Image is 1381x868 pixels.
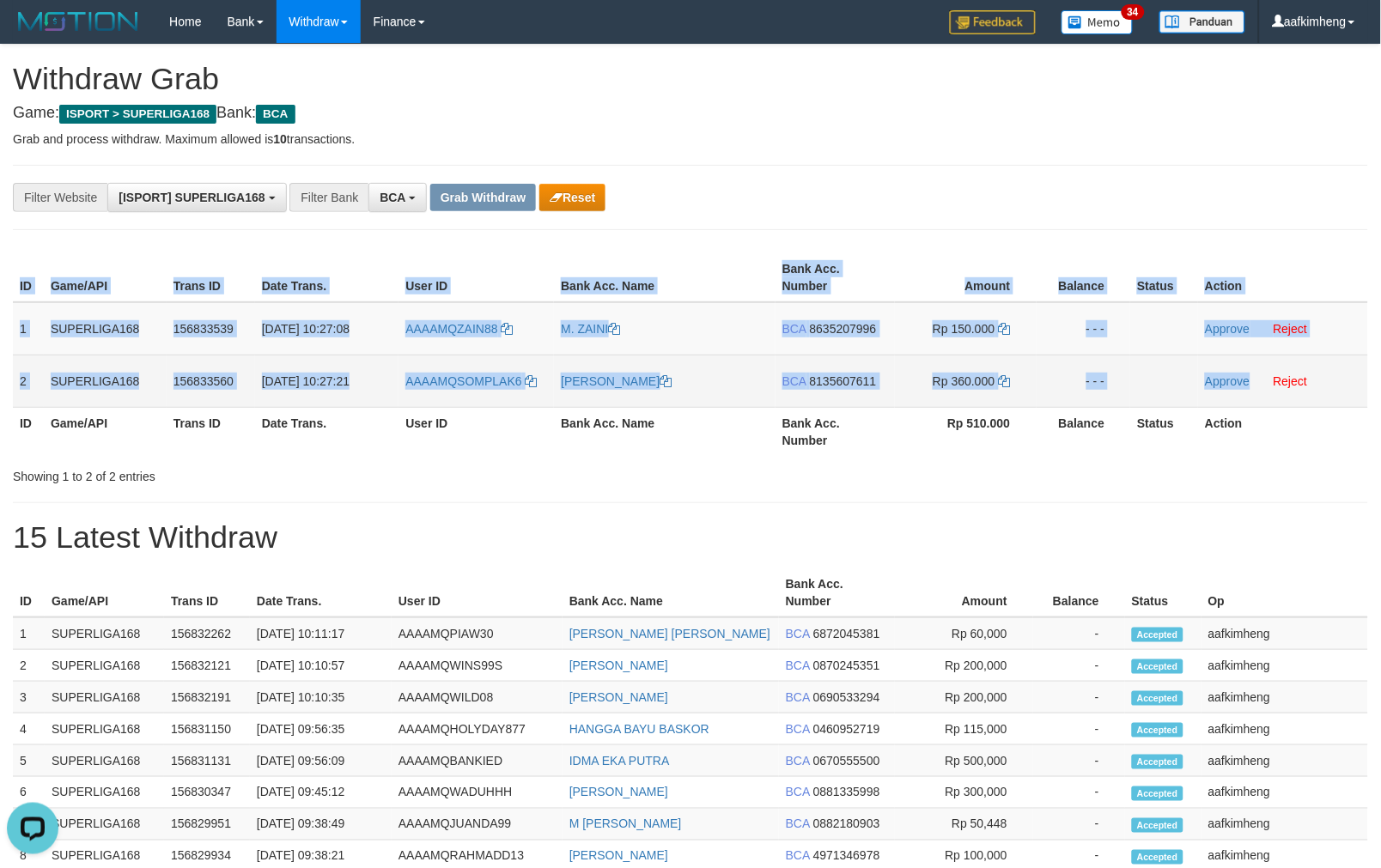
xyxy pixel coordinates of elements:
a: M [PERSON_NAME] [569,817,682,831]
span: Accepted [1132,786,1183,801]
span: Accepted [1132,755,1183,769]
th: Op [1202,568,1368,617]
td: 6 [13,777,45,809]
span: Accepted [1132,818,1183,833]
td: [DATE] 10:10:35 [250,682,392,713]
img: MOTION_logo.png [13,9,143,34]
td: aafkimheng [1202,682,1368,713]
td: 156832121 [164,650,250,682]
td: 2 [13,650,45,682]
th: ID [13,568,45,617]
a: AAAAMQSOMPLAK6 [405,374,537,388]
td: SUPERLIGA168 [45,745,164,777]
a: [PERSON_NAME] [569,849,668,863]
p: Grab and process withdraw. Maximum allowed is transactions. [13,131,1368,148]
a: Copy 360000 to clipboard [999,374,1011,388]
th: Trans ID [167,253,255,302]
span: [DATE] 10:27:08 [262,322,350,336]
img: panduan.png [1159,10,1245,33]
td: 5 [13,745,45,777]
td: 156831131 [164,745,250,777]
th: Bank Acc. Number [776,253,895,302]
td: Rp 300,000 [895,777,1033,809]
span: BCA [256,105,295,124]
span: Rp 360.000 [933,374,995,388]
td: - - - [1037,302,1131,355]
span: Copy 6872045381 to clipboard [813,627,880,640]
a: HANGGA BAYU BASKOR [569,722,709,736]
th: Bank Acc. Number [776,407,895,456]
td: 4 [13,713,45,745]
span: [DATE] 10:27:21 [262,374,350,388]
th: ID [13,253,44,302]
button: [ISPORT] SUPERLIGA168 [107,183,286,212]
td: [DATE] 09:38:49 [250,809,392,841]
button: Reset [539,184,605,211]
a: [PERSON_NAME] [561,374,672,388]
a: Reject [1274,374,1308,388]
span: BCA [380,191,405,204]
td: AAAAMQJUANDA99 [392,809,563,841]
span: [ISPORT] SUPERLIGA168 [119,191,265,204]
span: BCA [786,722,810,736]
th: Game/API [44,253,167,302]
td: 156831150 [164,713,250,745]
td: aafkimheng [1202,809,1368,841]
span: Copy 0460952719 to clipboard [813,722,880,736]
th: Action [1198,253,1368,302]
td: AAAAMQPIAW30 [392,617,563,650]
a: IDMA EKA PUTRA [569,754,670,768]
th: Balance [1037,253,1131,302]
th: Amount [895,253,1037,302]
span: BCA [786,754,810,768]
span: BCA [782,322,806,336]
a: [PERSON_NAME] [569,659,668,672]
a: Reject [1274,322,1308,336]
th: Bank Acc. Name [563,568,779,617]
td: [DATE] 09:56:35 [250,713,392,745]
span: Copy 8635207996 to clipboard [810,322,877,336]
td: 1 [13,302,44,355]
td: Rp 50,448 [895,809,1033,841]
img: Feedback.jpg [950,10,1036,34]
td: 156830347 [164,777,250,809]
td: SUPERLIGA168 [44,355,167,407]
td: AAAAMQHOLYDAY877 [392,713,563,745]
th: Bank Acc. Name [554,253,776,302]
span: Accepted [1132,850,1183,865]
th: User ID [398,407,554,456]
span: BCA [786,659,810,672]
td: SUPERLIGA168 [45,617,164,650]
h1: 15 Latest Withdraw [13,520,1368,555]
span: Copy 0882180903 to clipboard [813,817,880,831]
td: - - - [1037,355,1131,407]
span: BCA [786,817,810,831]
td: SUPERLIGA168 [45,713,164,745]
td: aafkimheng [1202,777,1368,809]
th: Rp 510.000 [895,407,1037,456]
td: aafkimheng [1202,713,1368,745]
td: [DATE] 10:10:57 [250,650,392,682]
td: [DATE] 09:45:12 [250,777,392,809]
span: ISPORT > SUPERLIGA168 [59,105,216,124]
td: - [1033,745,1125,777]
a: Approve [1205,322,1250,336]
span: 34 [1122,4,1145,20]
td: 156832262 [164,617,250,650]
a: [PERSON_NAME] [569,690,668,704]
td: - [1033,809,1125,841]
button: BCA [368,183,427,212]
th: Balance [1033,568,1125,617]
div: Filter Website [13,183,107,212]
th: Status [1130,253,1198,302]
th: Balance [1037,407,1131,456]
td: AAAAMQBANKIED [392,745,563,777]
td: Rp 500,000 [895,745,1033,777]
span: Copy 0881335998 to clipboard [813,786,880,799]
th: Game/API [45,568,164,617]
th: User ID [398,253,554,302]
span: AAAAMQZAIN88 [405,322,497,336]
button: Grab Withdraw [430,184,536,211]
th: ID [13,407,44,456]
th: Trans ID [164,568,250,617]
